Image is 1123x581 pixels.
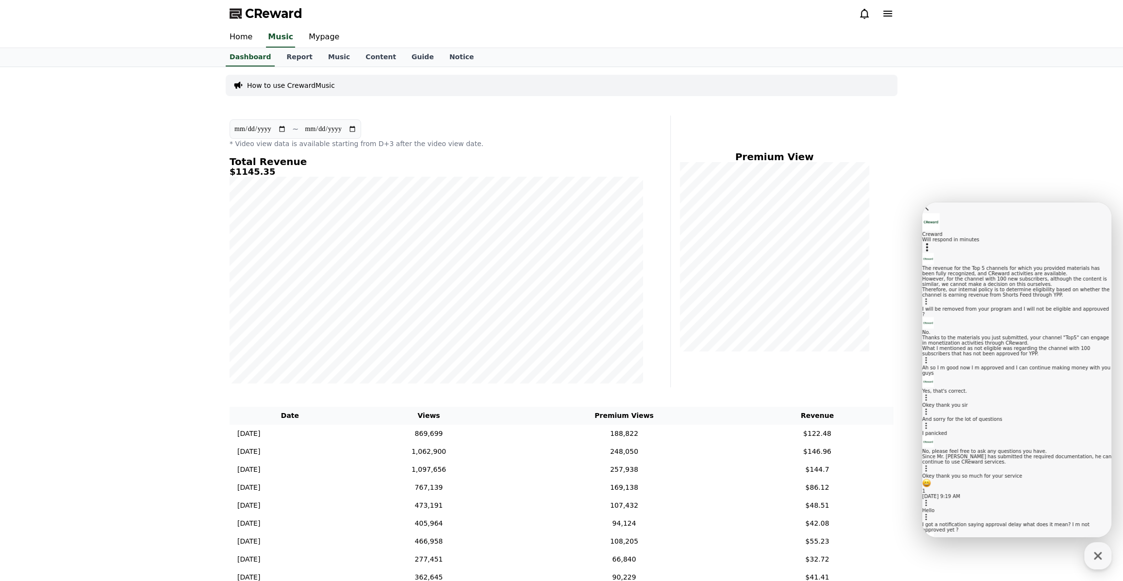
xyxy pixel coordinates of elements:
[320,48,358,66] a: Music
[741,425,893,443] td: $122.48
[350,532,508,550] td: 466,958
[741,515,893,532] td: $42.08
[266,27,295,48] a: Music
[507,443,741,461] td: 248,050
[237,465,260,475] p: [DATE]
[741,407,893,425] th: Revenue
[507,461,741,479] td: 257,938
[442,48,482,66] a: Notice
[350,479,508,497] td: 767,139
[230,407,350,425] th: Date
[507,407,741,425] th: Premium Views
[350,443,508,461] td: 1,062,900
[350,515,508,532] td: 405,964
[358,48,404,66] a: Content
[922,202,1111,537] iframe: Channel chat
[507,479,741,497] td: 169,138
[350,497,508,515] td: 473,191
[741,443,893,461] td: $146.96
[741,461,893,479] td: $144.7
[507,497,741,515] td: 107,432
[507,550,741,568] td: 66,840
[230,6,302,21] a: CReward
[507,425,741,443] td: 188,822
[350,425,508,443] td: 869,699
[230,167,643,177] h5: $1145.35
[226,48,275,66] a: Dashboard
[230,139,643,149] p: * Video view data is available starting from D+3 after the video view date.
[237,500,260,511] p: [DATE]
[279,48,320,66] a: Report
[741,497,893,515] td: $48.51
[237,554,260,564] p: [DATE]
[292,123,298,135] p: ~
[404,48,442,66] a: Guide
[247,81,335,90] a: How to use CrewardMusic
[507,532,741,550] td: 108,205
[245,6,302,21] span: CReward
[350,461,508,479] td: 1,097,656
[507,515,741,532] td: 94,124
[230,156,643,167] h4: Total Revenue
[350,407,508,425] th: Views
[237,518,260,529] p: [DATE]
[237,536,260,547] p: [DATE]
[237,447,260,457] p: [DATE]
[301,27,347,48] a: Mypage
[350,550,508,568] td: 277,451
[741,550,893,568] td: $32.72
[237,482,260,493] p: [DATE]
[741,532,893,550] td: $55.23
[741,479,893,497] td: $86.12
[222,27,260,48] a: Home
[237,429,260,439] p: [DATE]
[678,151,870,162] h4: Premium View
